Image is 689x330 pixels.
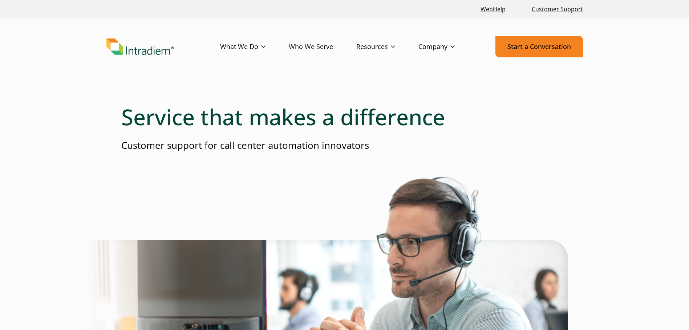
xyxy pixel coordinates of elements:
[478,1,508,17] a: Link opens in a new window
[106,38,220,55] a: Link to homepage of Intradiem
[356,36,418,57] a: Resources
[121,104,568,130] h1: Service that makes a difference
[106,38,174,55] img: Intradiem
[418,36,478,57] a: Company
[289,36,356,57] a: Who We Serve
[529,1,586,17] a: Customer Support
[495,36,583,57] a: Start a Conversation
[220,36,289,57] a: What We Do
[121,139,568,152] p: Customer support for call center automation innovators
